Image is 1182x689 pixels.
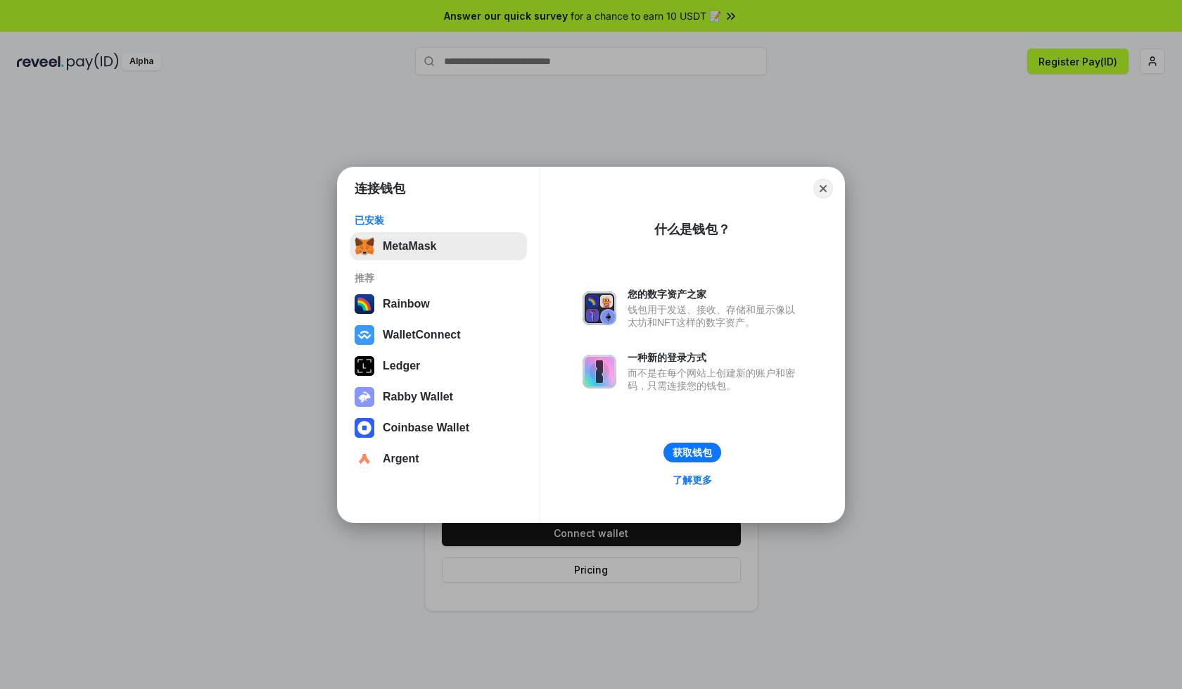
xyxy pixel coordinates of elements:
[350,321,527,349] button: WalletConnect
[350,414,527,442] button: Coinbase Wallet
[350,352,527,380] button: Ledger
[654,221,730,238] div: 什么是钱包？
[350,445,527,473] button: Argent
[355,387,374,407] img: svg+xml,%3Csvg%20xmlns%3D%22http%3A%2F%2Fwww.w3.org%2F2000%2Fsvg%22%20fill%3D%22none%22%20viewBox...
[350,232,527,260] button: MetaMask
[583,291,616,325] img: svg+xml,%3Csvg%20xmlns%3D%22http%3A%2F%2Fwww.w3.org%2F2000%2Fsvg%22%20fill%3D%22none%22%20viewBox...
[355,272,523,284] div: 推荐
[355,356,374,376] img: svg+xml,%3Csvg%20xmlns%3D%22http%3A%2F%2Fwww.w3.org%2F2000%2Fsvg%22%20width%3D%2228%22%20height%3...
[383,391,453,403] div: Rabby Wallet
[663,443,721,462] button: 获取钱包
[355,294,374,314] img: svg+xml,%3Csvg%20width%3D%22120%22%20height%3D%22120%22%20viewBox%3D%220%200%20120%20120%22%20fil...
[383,329,461,341] div: WalletConnect
[355,325,374,345] img: svg+xml,%3Csvg%20width%3D%2228%22%20height%3D%2228%22%20viewBox%3D%220%200%2028%2028%22%20fill%3D...
[583,355,616,388] img: svg+xml,%3Csvg%20xmlns%3D%22http%3A%2F%2Fwww.w3.org%2F2000%2Fsvg%22%20fill%3D%22none%22%20viewBox...
[673,446,712,459] div: 获取钱包
[383,240,436,253] div: MetaMask
[383,298,430,310] div: Rainbow
[383,453,419,465] div: Argent
[628,351,802,364] div: 一种新的登录方式
[383,422,469,434] div: Coinbase Wallet
[628,303,802,329] div: 钱包用于发送、接收、存储和显示像以太坊和NFT这样的数字资产。
[673,474,712,486] div: 了解更多
[355,236,374,256] img: svg+xml,%3Csvg%20fill%3D%22none%22%20height%3D%2233%22%20viewBox%3D%220%200%2035%2033%22%20width%...
[355,418,374,438] img: svg+xml,%3Csvg%20width%3D%2228%22%20height%3D%2228%22%20viewBox%3D%220%200%2028%2028%22%20fill%3D...
[628,367,802,392] div: 而不是在每个网站上创建新的账户和密码，只需连接您的钱包。
[383,360,420,372] div: Ledger
[355,180,405,197] h1: 连接钱包
[664,471,720,489] a: 了解更多
[350,290,527,318] button: Rainbow
[350,383,527,411] button: Rabby Wallet
[628,288,802,301] div: 您的数字资产之家
[813,179,833,198] button: Close
[355,214,523,227] div: 已安装
[355,449,374,469] img: svg+xml,%3Csvg%20width%3D%2228%22%20height%3D%2228%22%20viewBox%3D%220%200%2028%2028%22%20fill%3D...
